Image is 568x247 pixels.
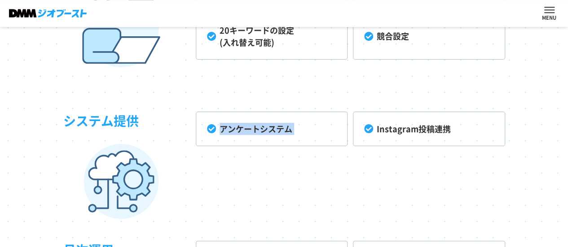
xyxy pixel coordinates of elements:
[196,112,348,146] li: アンケートシステム
[353,112,505,146] li: Instagram投稿連携
[196,13,348,60] li: 20キーワードの設定 (入れ替え可能)
[544,7,555,13] button: ナビを開閉する
[63,112,196,198] h3: システム提供
[353,13,505,60] li: 競合設定
[9,9,87,17] img: DMMジオブースト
